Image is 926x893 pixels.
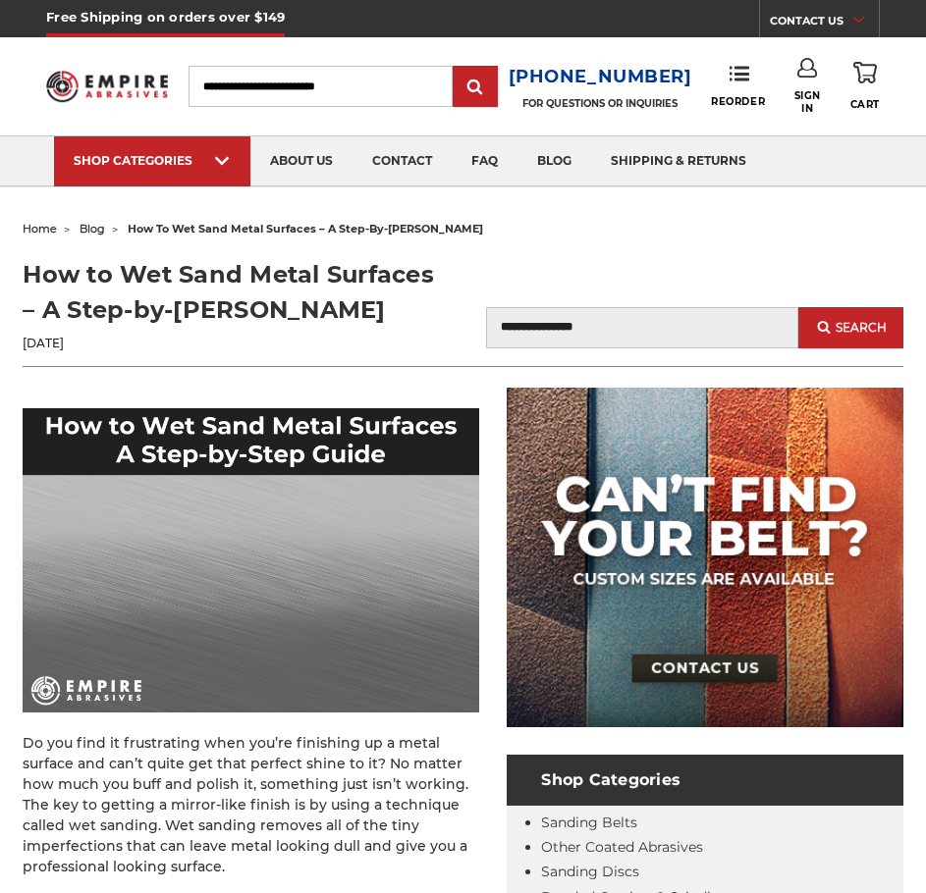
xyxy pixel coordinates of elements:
img: Empire Abrasives [46,63,168,111]
div: SHOP CATEGORIES [74,153,231,168]
p: FOR QUESTIONS OR INQUIRIES [509,97,692,110]
span: Search [836,321,887,335]
img: promo banner for custom belts. [507,388,902,727]
a: [PHONE_NUMBER] [509,63,692,91]
button: Search [798,307,902,348]
a: home [23,222,57,236]
a: contact [353,136,452,186]
a: faq [452,136,517,186]
input: Submit [456,68,495,107]
p: [DATE] [23,335,449,352]
a: Other Coated Abrasives [541,838,703,856]
h4: Shop Categories [507,755,902,806]
a: CONTACT US [770,10,879,37]
a: blog [80,222,105,236]
a: about us [250,136,353,186]
span: how to wet sand metal surfaces – a step-by-[PERSON_NAME] [128,222,483,236]
p: Do you find it frustrating when you’re finishing up a metal surface and can’t quite get that perf... [23,733,479,877]
a: Reorder [711,65,765,107]
span: Reorder [711,95,765,108]
a: shipping & returns [591,136,766,186]
a: Sanding Discs [541,863,639,880]
h1: How to Wet Sand Metal Surfaces – A Step-by-[PERSON_NAME] [23,257,449,328]
span: Cart [850,98,880,111]
a: Sanding Belts [541,814,637,831]
img: How to Wet Sand Metal Surfaces – A Step-by-Step Guide [23,408,479,712]
span: Sign In [791,89,824,115]
a: blog [517,136,591,186]
a: Cart [850,58,880,114]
